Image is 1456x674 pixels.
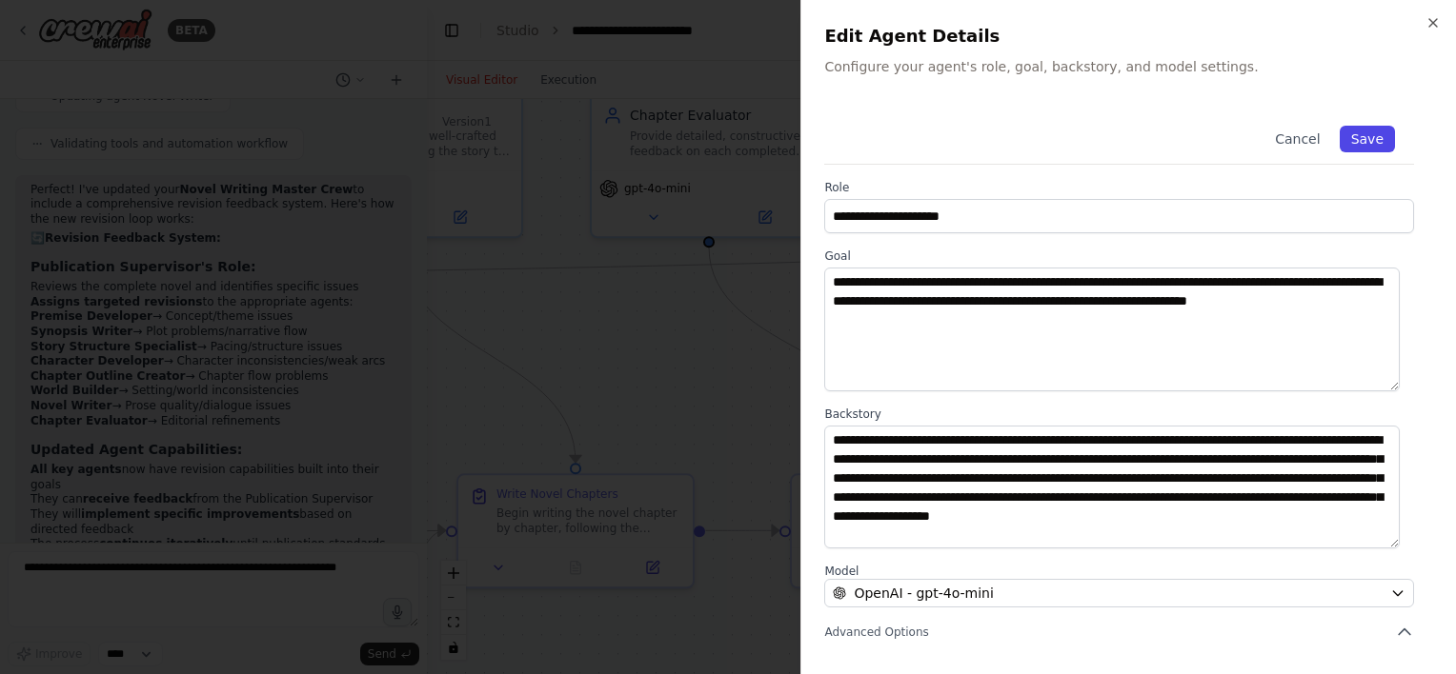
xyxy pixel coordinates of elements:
button: OpenAI - gpt-4o-mini [824,579,1414,607]
button: Cancel [1264,126,1331,152]
label: Role [824,180,1414,195]
span: Advanced Options [824,624,928,640]
label: Model [824,564,1414,579]
label: Backstory [824,406,1414,422]
p: Configure your agent's role, goal, backstory, and model settings. [824,57,1433,76]
label: Goal [824,248,1414,264]
h2: Edit Agent Details [824,23,1433,50]
span: OpenAI - gpt-4o-mini [854,584,993,603]
button: Save [1340,126,1395,152]
button: Advanced Options [824,623,1414,642]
